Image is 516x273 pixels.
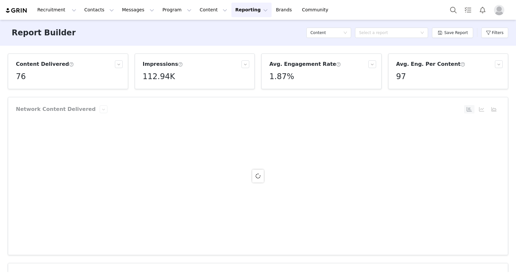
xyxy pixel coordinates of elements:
h3: Report Builder [12,27,76,39]
h3: Avg. Eng. Per Content [396,60,465,68]
button: Contacts [80,3,118,17]
button: Search [446,3,461,17]
h3: Avg. Engagement Rate [269,60,341,68]
i: icon: down [343,31,347,35]
button: Recruitment [33,3,80,17]
img: placeholder-profile.jpg [494,5,504,15]
h3: Content Delivered [16,60,74,68]
button: Save Report [432,28,473,38]
h5: 76 [16,71,26,82]
button: Content [196,3,231,17]
button: Profile [490,5,511,15]
a: Brands [272,3,298,17]
a: Tasks [461,3,475,17]
h5: 97 [396,71,406,82]
div: Select a report [359,30,417,36]
button: Program [158,3,195,17]
h5: 1.87% [269,71,294,82]
button: Messages [118,3,158,17]
button: Reporting [231,3,272,17]
i: icon: down [420,31,424,35]
img: grin logo [5,7,28,14]
h5: Content [310,28,326,38]
h3: Impressions [143,60,183,68]
button: Filters [481,28,508,38]
h5: 112.94K [143,71,175,82]
a: Community [298,3,335,17]
button: Notifications [475,3,490,17]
